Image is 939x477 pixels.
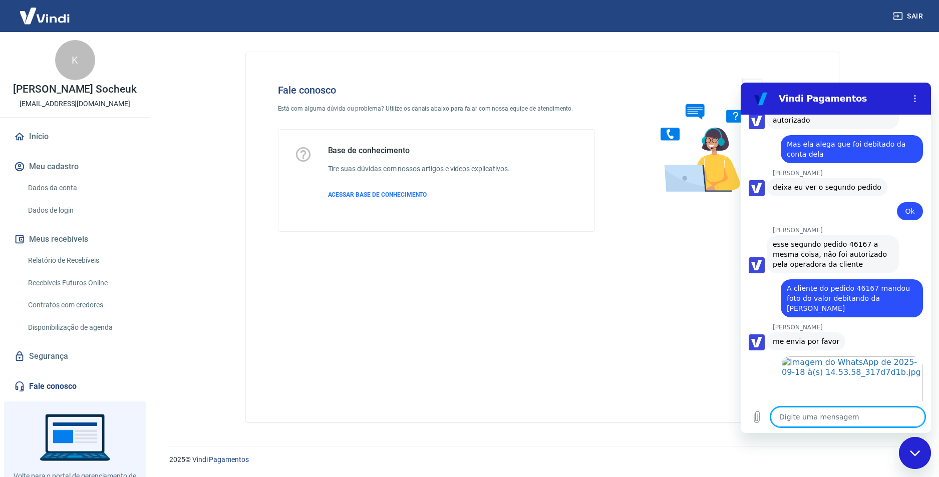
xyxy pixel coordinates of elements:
[13,84,137,95] p: [PERSON_NAME] Socheuk
[24,178,138,198] a: Dados da conta
[12,1,77,31] img: Vindi
[12,228,138,250] button: Meus recebíveis
[24,317,138,338] a: Disponibilização de agenda
[24,250,138,271] a: Relatório de Recebíveis
[169,454,915,465] p: 2025 ©
[328,146,510,156] h5: Base de conhecimento
[12,126,138,148] a: Início
[24,295,138,315] a: Contratos com credores
[641,68,793,202] img: Fale conosco
[891,7,927,26] button: Sair
[12,345,138,367] a: Segurança
[24,273,138,293] a: Recebíveis Futuros Online
[20,99,130,109] p: [EMAIL_ADDRESS][DOMAIN_NAME]
[24,200,138,221] a: Dados de login
[12,156,138,178] button: Meu cadastro
[278,84,595,96] h4: Fale conosco
[278,104,595,113] p: Está com alguma dúvida ou problema? Utilize os canais abaixo para falar com nossa equipe de atend...
[328,164,510,174] h6: Tire suas dúvidas com nossos artigos e vídeos explicativos.
[55,40,95,80] div: K
[899,437,931,469] iframe: Botão para abrir a janela de mensagens, conversa em andamento
[328,190,510,199] a: ACESSAR BASE DE CONHECIMENTO
[12,375,138,397] a: Fale conosco
[192,455,249,463] a: Vindi Pagamentos
[741,83,931,433] iframe: Janela de mensagens
[328,191,427,198] span: ACESSAR BASE DE CONHECIMENTO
